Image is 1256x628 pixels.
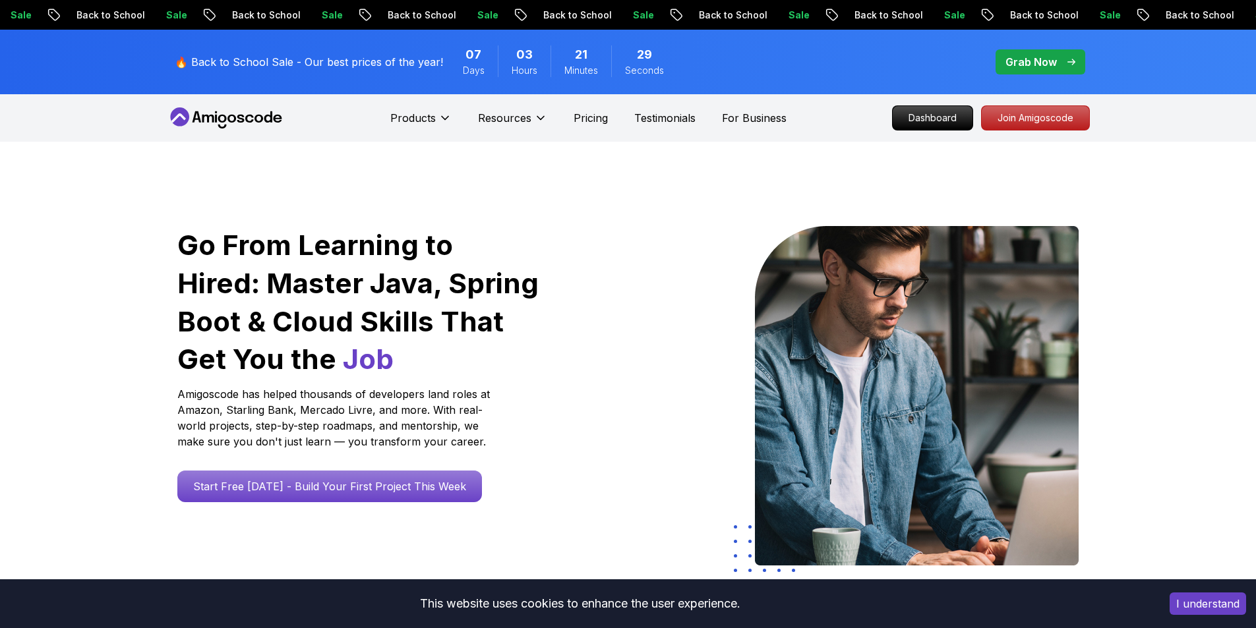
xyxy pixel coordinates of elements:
button: Resources [478,110,547,136]
p: Sale [453,9,495,22]
p: Resources [478,110,531,126]
p: Sale [297,9,340,22]
a: Pricing [574,110,608,126]
p: Back to School [830,9,920,22]
p: Sale [142,9,184,22]
a: Start Free [DATE] - Build Your First Project This Week [177,471,482,502]
span: Hours [512,64,537,77]
a: Dashboard [892,105,973,130]
p: Sale [920,9,962,22]
p: Dashboard [893,106,972,130]
a: For Business [722,110,787,126]
p: Sale [1075,9,1118,22]
p: Back to School [986,9,1075,22]
a: Join Amigoscode [981,105,1090,130]
span: Minutes [564,64,598,77]
p: 🔥 Back to School Sale - Our best prices of the year! [175,54,443,70]
span: 29 Seconds [637,45,652,64]
p: Back to School [674,9,764,22]
p: Back to School [52,9,142,22]
span: 7 Days [465,45,481,64]
p: Grab Now [1005,54,1057,70]
p: Back to School [1141,9,1231,22]
p: Products [390,110,436,126]
p: Amigoscode has helped thousands of developers land roles at Amazon, Starling Bank, Mercado Livre,... [177,386,494,449]
img: hero [755,226,1079,565]
h1: Go From Learning to Hired: Master Java, Spring Boot & Cloud Skills That Get You the [177,226,541,378]
span: Seconds [625,64,664,77]
p: Back to School [363,9,453,22]
span: 3 Hours [516,45,533,64]
div: This website uses cookies to enhance the user experience. [10,589,1150,618]
p: Sale [609,9,651,22]
button: Accept cookies [1170,592,1246,615]
a: Testimonials [634,110,696,126]
p: Sale [764,9,806,22]
button: Products [390,110,452,136]
span: 21 Minutes [575,45,587,64]
p: Back to School [208,9,297,22]
span: Days [463,64,485,77]
p: Join Amigoscode [982,106,1089,130]
p: Back to School [519,9,609,22]
span: Job [343,342,394,376]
